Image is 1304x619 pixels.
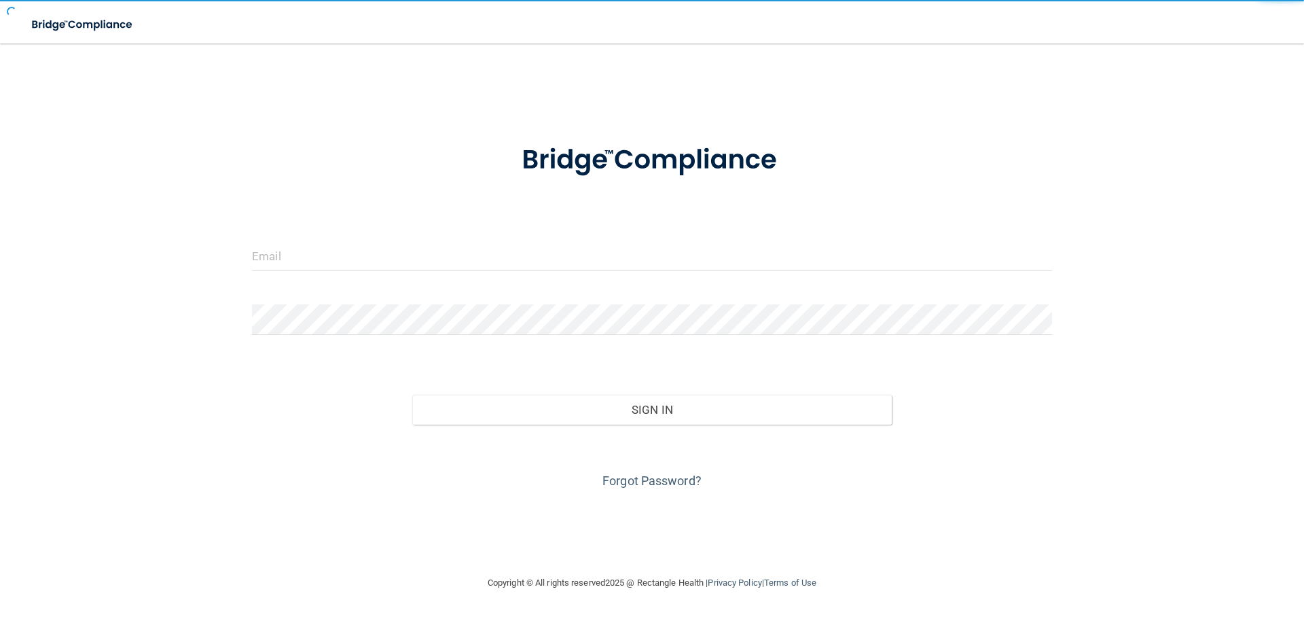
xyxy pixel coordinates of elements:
a: Terms of Use [764,578,816,588]
img: bridge_compliance_login_screen.278c3ca4.svg [494,125,810,196]
a: Forgot Password? [602,474,702,488]
div: Copyright © All rights reserved 2025 @ Rectangle Health | | [404,561,900,605]
a: Privacy Policy [708,578,761,588]
button: Sign In [412,395,892,425]
img: bridge_compliance_login_screen.278c3ca4.svg [20,11,145,39]
input: Email [252,241,1052,271]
